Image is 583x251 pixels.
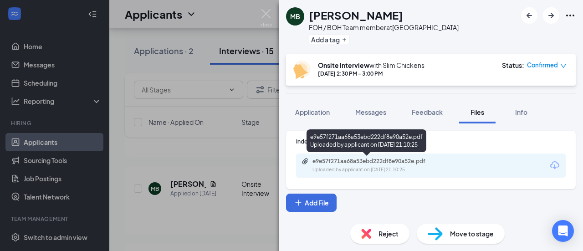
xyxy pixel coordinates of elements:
[318,61,424,70] div: with Slim Chickens
[450,229,494,239] span: Move to stage
[309,23,459,32] div: FOH / BOH Team member at [GEOGRAPHIC_DATA]
[318,61,369,69] b: Onsite Interview
[524,10,535,21] svg: ArrowLeftNew
[378,229,399,239] span: Reject
[309,7,403,23] h1: [PERSON_NAME]
[294,198,303,207] svg: Plus
[307,129,426,152] div: e9e57f271aa68a53ebd222df8e90a52e.pdf Uploaded by applicant on [DATE] 21:10:25
[546,10,557,21] svg: ArrowRight
[295,108,330,116] span: Application
[290,12,300,21] div: MB
[565,10,576,21] svg: Ellipses
[502,61,524,70] div: Status :
[302,158,309,165] svg: Paperclip
[355,108,386,116] span: Messages
[560,63,567,69] span: down
[515,108,527,116] span: Info
[412,108,443,116] span: Feedback
[312,158,440,165] div: e9e57f271aa68a53ebd222df8e90a52e.pdf
[309,35,349,44] button: PlusAdd a tag
[286,194,337,212] button: Add FilePlus
[470,108,484,116] span: Files
[302,158,449,174] a: Paperclipe9e57f271aa68a53ebd222df8e90a52e.pdfUploaded by applicant on [DATE] 21:10:25
[296,138,566,145] div: Indeed Resume
[318,70,424,77] div: [DATE] 2:30 PM - 3:00 PM
[527,61,558,70] span: Confirmed
[312,166,449,174] div: Uploaded by applicant on [DATE] 21:10:25
[543,7,559,24] button: ArrowRight
[342,37,347,42] svg: Plus
[521,7,537,24] button: ArrowLeftNew
[549,160,560,171] svg: Download
[552,220,574,242] div: Open Intercom Messenger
